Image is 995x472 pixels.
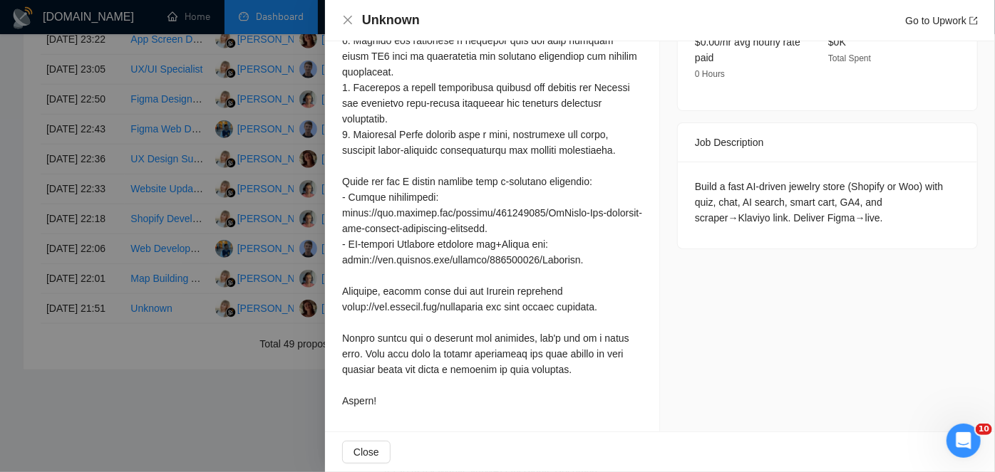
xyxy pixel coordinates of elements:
div: Job Description [695,123,960,162]
span: export [969,16,978,25]
span: 0 Hours [695,69,725,79]
button: Close [342,14,354,26]
span: close [342,14,354,26]
span: $0K [828,36,846,48]
span: 10 [976,424,992,435]
h4: Unknown [362,11,420,29]
span: Close [354,444,379,460]
div: Build a fast AI-driven jewelry store (Shopify or Woo) with quiz, chat, AI search, smart cart, GA4... [695,179,960,226]
span: Total Spent [828,53,871,63]
iframe: Intercom live chat [947,424,981,458]
a: Go to Upworkexport [905,15,978,26]
button: Close [342,441,391,463]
